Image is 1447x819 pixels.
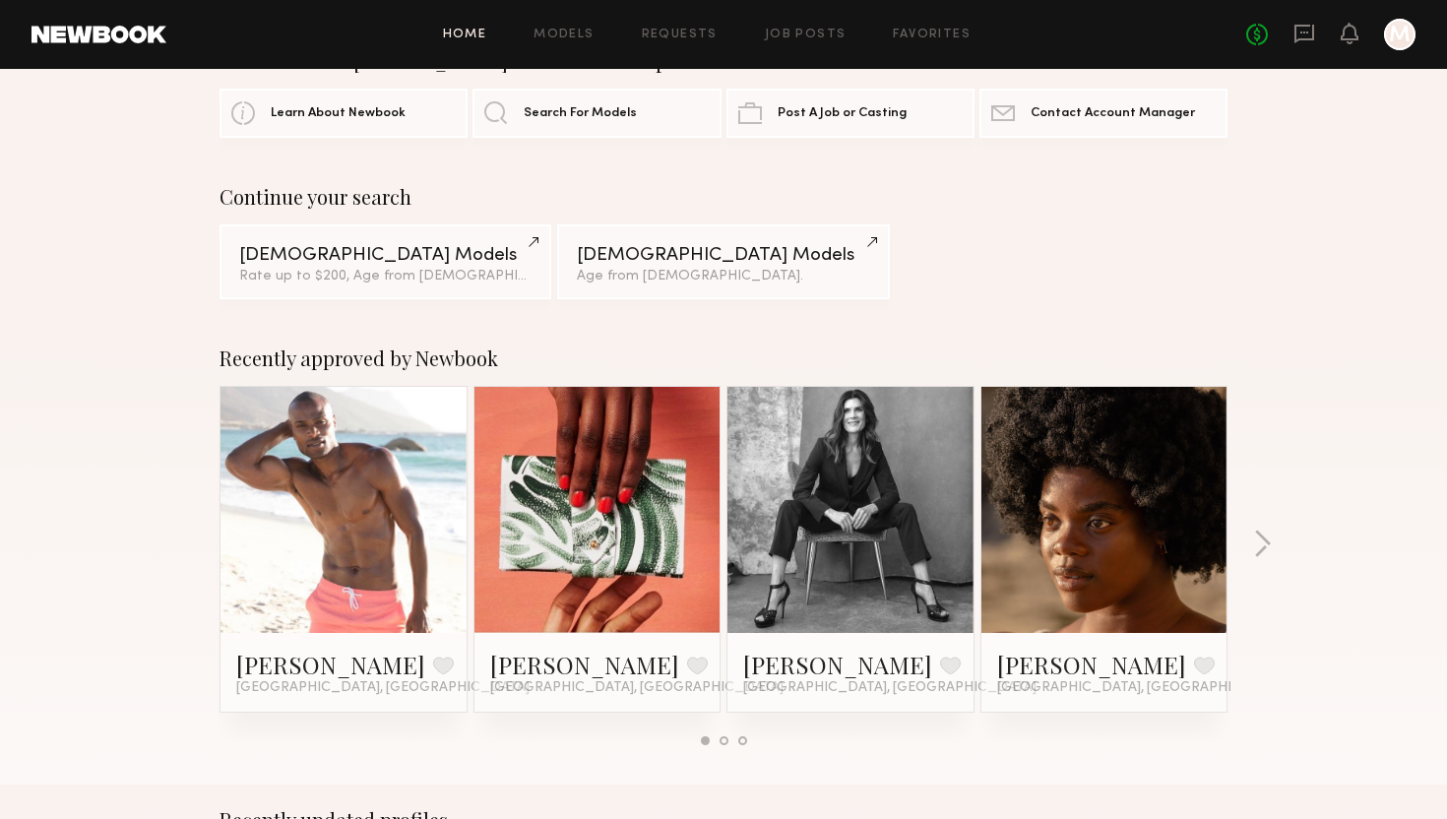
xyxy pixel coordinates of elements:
a: Requests [642,29,718,41]
span: Contact Account Manager [1031,107,1195,120]
div: [DEMOGRAPHIC_DATA] Models [577,246,869,265]
span: Search For Models [524,107,637,120]
a: Post A Job or Casting [726,89,975,138]
a: Search For Models [472,89,721,138]
a: Learn About Newbook [220,89,468,138]
a: [PERSON_NAME] [236,649,425,680]
a: [DEMOGRAPHIC_DATA] ModelsAge from [DEMOGRAPHIC_DATA]. [557,224,889,299]
a: Job Posts [765,29,847,41]
a: M [1384,19,1416,50]
div: [DEMOGRAPHIC_DATA] Models [239,246,532,265]
div: Rate up to $200, Age from [DEMOGRAPHIC_DATA]. [239,270,532,283]
span: [GEOGRAPHIC_DATA], [GEOGRAPHIC_DATA] [236,680,530,696]
a: Home [443,29,487,41]
span: Learn About Newbook [271,107,406,120]
a: Contact Account Manager [979,89,1227,138]
a: [PERSON_NAME] [490,649,679,680]
span: [GEOGRAPHIC_DATA], [GEOGRAPHIC_DATA] [743,680,1037,696]
a: Favorites [893,29,971,41]
span: Post A Job or Casting [778,107,907,120]
a: Models [534,29,594,41]
span: [GEOGRAPHIC_DATA], [GEOGRAPHIC_DATA] [490,680,784,696]
div: Age from [DEMOGRAPHIC_DATA]. [577,270,869,283]
div: Continue your search [220,185,1227,209]
a: [PERSON_NAME] [743,649,932,680]
a: [PERSON_NAME] [997,649,1186,680]
a: [DEMOGRAPHIC_DATA] ModelsRate up to $200, Age from [DEMOGRAPHIC_DATA]. [220,224,551,299]
span: [GEOGRAPHIC_DATA], [GEOGRAPHIC_DATA] [997,680,1290,696]
div: Recently approved by Newbook [220,346,1227,370]
div: Welcome back [PERSON_NAME]! How can we help? [220,49,1227,73]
